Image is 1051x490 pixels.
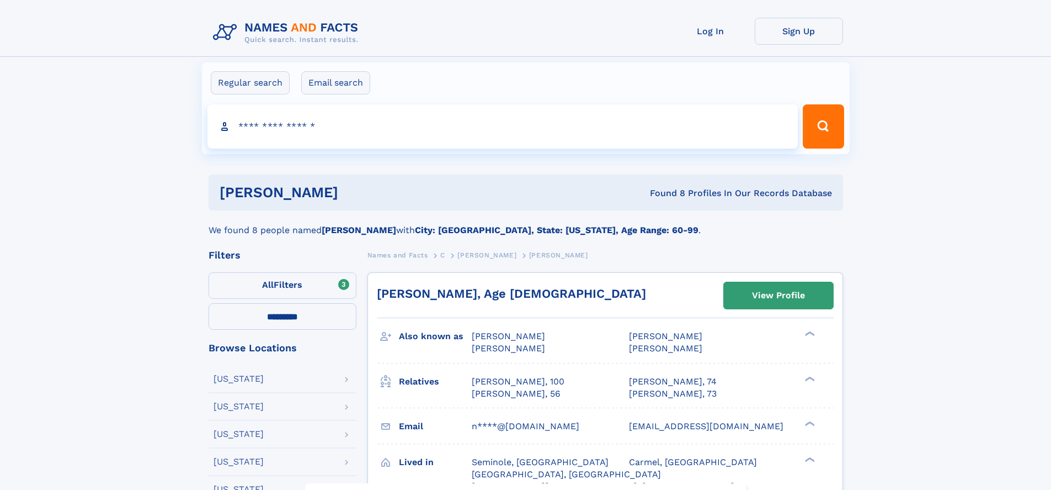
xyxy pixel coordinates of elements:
[629,376,717,388] a: [PERSON_NAME], 74
[209,343,356,353] div: Browse Locations
[494,187,832,199] div: Found 8 Profiles In Our Records Database
[629,331,702,341] span: [PERSON_NAME]
[472,388,561,400] a: [PERSON_NAME], 56
[629,421,783,431] span: [EMAIL_ADDRESS][DOMAIN_NAME]
[262,280,274,290] span: All
[209,210,843,237] div: We found 8 people named with .
[802,375,815,382] div: ❯
[802,420,815,427] div: ❯
[440,248,445,262] a: C
[220,186,494,199] h1: [PERSON_NAME]
[472,343,545,354] span: [PERSON_NAME]
[472,331,545,341] span: [PERSON_NAME]
[457,251,516,259] span: [PERSON_NAME]
[629,457,757,467] span: Carmel, [GEOGRAPHIC_DATA]
[472,469,661,480] span: [GEOGRAPHIC_DATA], [GEOGRAPHIC_DATA]
[209,18,367,48] img: Logo Names and Facts
[214,457,264,466] div: [US_STATE]
[209,250,356,260] div: Filters
[399,417,472,436] h3: Email
[802,456,815,463] div: ❯
[214,430,264,439] div: [US_STATE]
[399,372,472,391] h3: Relatives
[802,330,815,338] div: ❯
[457,248,516,262] a: [PERSON_NAME]
[399,327,472,346] h3: Also known as
[755,18,843,45] a: Sign Up
[415,225,698,235] b: City: [GEOGRAPHIC_DATA], State: [US_STATE], Age Range: 60-99
[214,402,264,411] div: [US_STATE]
[207,104,798,149] input: search input
[301,71,370,94] label: Email search
[752,283,805,308] div: View Profile
[209,272,356,299] label: Filters
[666,18,755,45] a: Log In
[440,251,445,259] span: C
[803,104,844,149] button: Search Button
[322,225,396,235] b: [PERSON_NAME]
[472,457,609,467] span: Seminole, [GEOGRAPHIC_DATA]
[629,388,717,400] a: [PERSON_NAME], 73
[367,248,428,262] a: Names and Facts
[724,282,833,309] a: View Profile
[399,453,472,472] h3: Lived in
[629,343,702,354] span: [PERSON_NAME]
[214,375,264,383] div: [US_STATE]
[377,287,646,301] a: [PERSON_NAME], Age [DEMOGRAPHIC_DATA]
[472,376,564,388] a: [PERSON_NAME], 100
[529,251,588,259] span: [PERSON_NAME]
[211,71,290,94] label: Regular search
